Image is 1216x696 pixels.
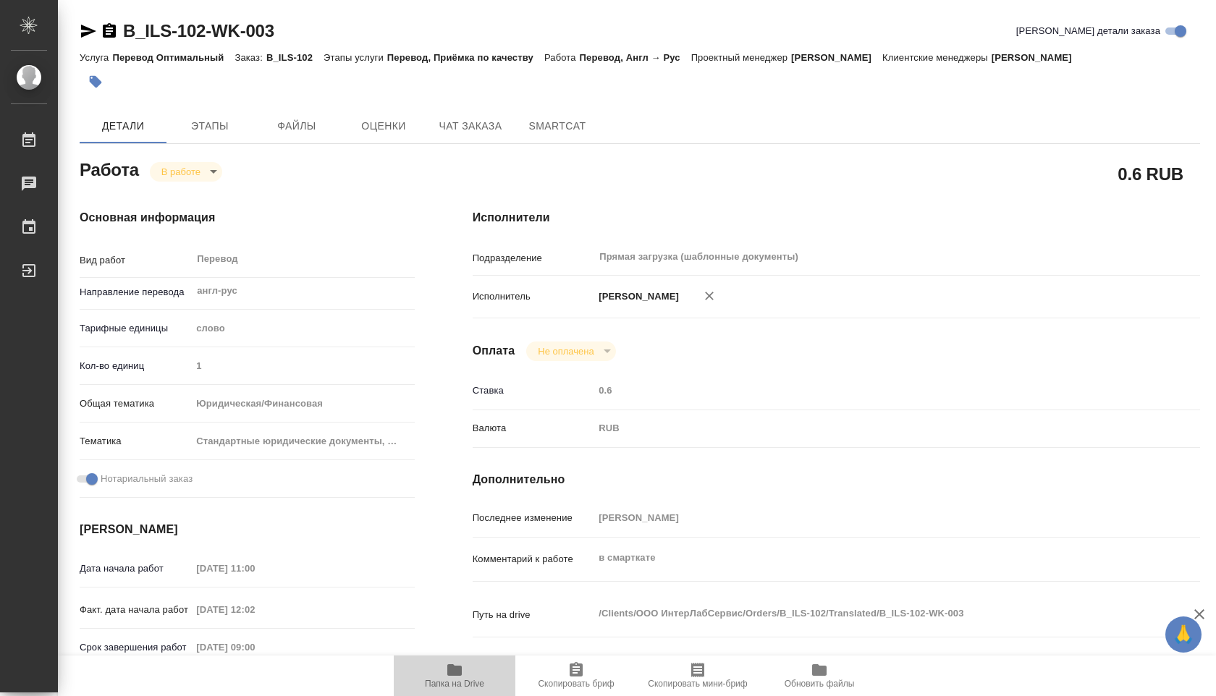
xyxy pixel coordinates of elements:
p: Этапы услуги [324,52,387,63]
p: Клиентские менеджеры [882,52,992,63]
p: Путь на drive [473,608,594,622]
h4: [PERSON_NAME] [80,521,415,538]
p: Последнее изменение [473,511,594,525]
button: Обновить файлы [759,655,880,696]
span: 🙏 [1171,619,1196,650]
div: Стандартные юридические документы, договоры, уставы [191,429,414,454]
div: В работе [526,341,615,361]
p: Ставка [473,383,594,398]
button: В работе [157,166,205,178]
h4: Исполнители [473,209,1200,226]
input: Пустое поле [594,507,1139,528]
span: Оценки [349,117,418,135]
button: Не оплачена [533,345,598,357]
button: Папка на Drive [394,655,515,696]
button: Скопировать мини-бриф [637,655,759,696]
button: Скопировать ссылку для ЯМессенджера [80,22,97,40]
p: Комментарий к работе [473,552,594,566]
p: B_ILS-102 [266,52,324,63]
p: Общая тематика [80,396,191,411]
span: SmartCat [523,117,592,135]
p: Перевод, Англ → Рус [580,52,691,63]
p: Кол-во единиц [80,359,191,373]
span: Скопировать мини-бриф [648,679,747,689]
span: Папка на Drive [425,679,484,689]
p: [PERSON_NAME] [594,289,679,304]
button: Удалить исполнителя [693,280,725,312]
p: Срок завершения работ [80,640,191,655]
p: Факт. дата начала работ [80,603,191,617]
span: Обновить файлы [785,679,855,689]
button: Скопировать бриф [515,655,637,696]
p: Тематика [80,434,191,449]
span: Этапы [175,117,245,135]
p: [PERSON_NAME] [791,52,882,63]
p: Подразделение [473,251,594,266]
p: Заказ: [235,52,266,63]
button: 🙏 [1165,616,1202,653]
p: Исполнитель [473,289,594,304]
input: Пустое поле [191,558,318,579]
p: Проектный менеджер [691,52,791,63]
span: Детали [88,117,158,135]
button: Скопировать ссылку [101,22,118,40]
textarea: в смарткате [594,546,1139,570]
span: [PERSON_NAME] детали заказа [1016,24,1160,38]
div: слово [191,316,414,341]
div: RUB [594,416,1139,441]
p: Валюта [473,421,594,436]
p: Услуга [80,52,112,63]
span: Чат заказа [436,117,505,135]
h4: Дополнительно [473,471,1200,488]
p: Перевод Оптимальный [112,52,235,63]
h4: Основная информация [80,209,415,226]
p: Вид работ [80,253,191,268]
p: Перевод, Приёмка по качеству [387,52,544,63]
p: Направление перевода [80,285,191,300]
div: Юридическая/Финансовая [191,391,414,416]
p: Работа [544,52,580,63]
input: Пустое поле [594,380,1139,401]
input: Пустое поле [191,599,318,620]
textarea: /Clients/ООО ИнтерЛабСервис/Orders/B_ILS-102/Translated/B_ILS-102-WK-003 [594,601,1139,626]
p: [PERSON_NAME] [992,52,1083,63]
h2: Работа [80,156,139,182]
button: Добавить тэг [80,66,111,98]
span: Скопировать бриф [538,679,614,689]
span: Файлы [262,117,332,135]
a: B_ILS-102-WK-003 [123,21,274,41]
p: Дата начала работ [80,561,191,576]
h4: Оплата [473,342,515,360]
p: Тарифные единицы [80,321,191,336]
input: Пустое поле [191,355,414,376]
input: Пустое поле [191,637,318,658]
div: В работе [150,162,222,182]
span: Нотариальный заказ [101,472,193,486]
h2: 0.6 RUB [1118,161,1183,186]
